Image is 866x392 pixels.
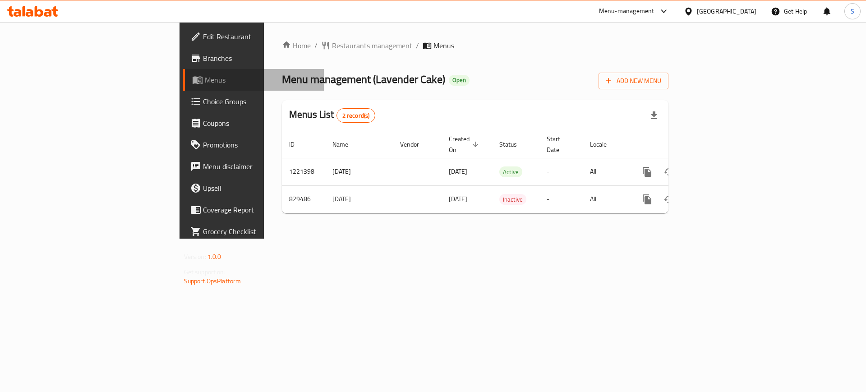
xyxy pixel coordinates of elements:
[203,31,317,42] span: Edit Restaurant
[184,266,226,278] span: Get support on:
[205,74,317,85] span: Menus
[282,69,445,89] span: Menu management ( Lavender Cake )
[203,226,317,237] span: Grocery Checklist
[203,118,317,129] span: Coupons
[636,161,658,183] button: more
[183,134,324,156] a: Promotions
[203,204,317,215] span: Coverage Report
[851,6,854,16] span: S
[599,73,668,89] button: Add New Menu
[449,75,470,86] div: Open
[203,161,317,172] span: Menu disclaimer
[590,139,618,150] span: Locale
[433,40,454,51] span: Menus
[499,166,522,177] div: Active
[606,75,661,87] span: Add New Menu
[289,108,375,123] h2: Menus List
[321,40,412,51] a: Restaurants management
[207,251,221,263] span: 1.0.0
[337,111,375,120] span: 2 record(s)
[499,167,522,177] span: Active
[449,166,467,177] span: [DATE]
[643,105,665,126] div: Export file
[203,96,317,107] span: Choice Groups
[183,47,324,69] a: Branches
[282,131,730,213] table: enhanced table
[336,108,376,123] div: Total records count
[332,139,360,150] span: Name
[499,194,526,205] span: Inactive
[583,185,629,213] td: All
[203,53,317,64] span: Branches
[332,40,412,51] span: Restaurants management
[599,6,654,17] div: Menu-management
[289,139,306,150] span: ID
[547,134,572,155] span: Start Date
[282,40,668,51] nav: breadcrumb
[416,40,419,51] li: /
[400,139,431,150] span: Vendor
[183,156,324,177] a: Menu disclaimer
[184,275,241,287] a: Support.OpsPlatform
[449,76,470,84] span: Open
[183,199,324,221] a: Coverage Report
[183,26,324,47] a: Edit Restaurant
[325,158,393,185] td: [DATE]
[449,134,481,155] span: Created On
[183,112,324,134] a: Coupons
[697,6,756,16] div: [GEOGRAPHIC_DATA]
[183,69,324,91] a: Menus
[583,158,629,185] td: All
[325,185,393,213] td: [DATE]
[184,251,206,263] span: Version:
[183,221,324,242] a: Grocery Checklist
[539,158,583,185] td: -
[499,139,529,150] span: Status
[183,91,324,112] a: Choice Groups
[658,161,680,183] button: Change Status
[203,139,317,150] span: Promotions
[203,183,317,194] span: Upsell
[539,185,583,213] td: -
[658,189,680,210] button: Change Status
[629,131,730,158] th: Actions
[183,177,324,199] a: Upsell
[636,189,658,210] button: more
[449,193,467,205] span: [DATE]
